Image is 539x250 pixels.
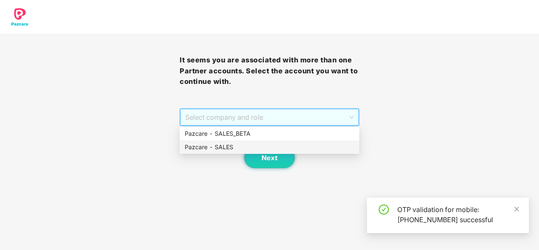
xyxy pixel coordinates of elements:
[185,129,354,138] div: Pazcare - SALES_BETA
[185,109,354,125] span: Select company and role
[180,55,359,87] h3: It seems you are associated with more than one Partner accounts. Select the account you want to c...
[180,140,359,154] div: Pazcare - SALES
[514,206,520,212] span: close
[185,142,354,152] div: Pazcare - SALES
[379,204,389,215] span: check-circle
[244,147,295,168] button: Next
[180,127,359,140] div: Pazcare - SALES_BETA
[397,204,519,225] div: OTP validation for mobile: [PHONE_NUMBER] successful
[261,154,278,162] span: Next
